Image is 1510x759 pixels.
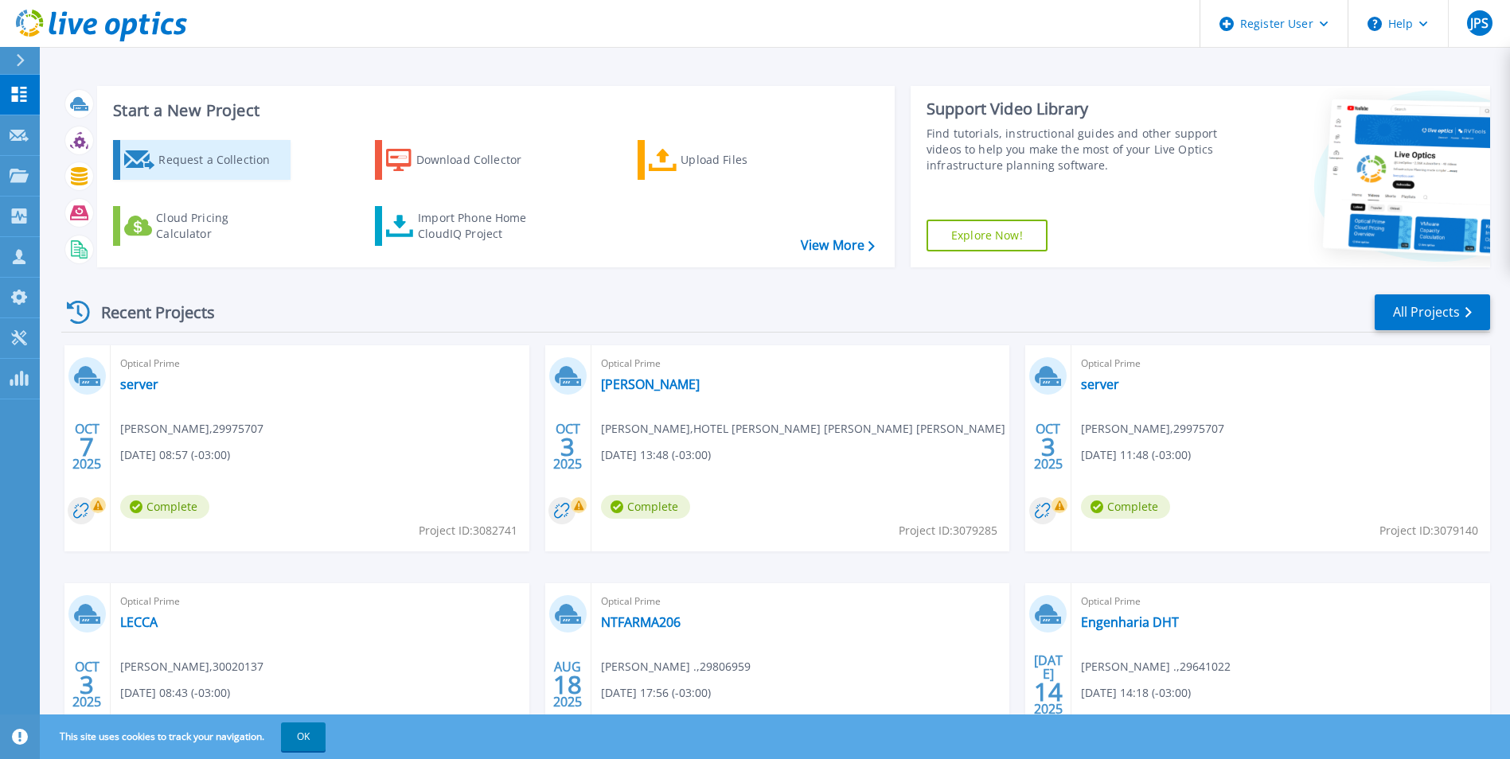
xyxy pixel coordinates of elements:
span: 3 [560,440,575,453]
span: Optical Prime [601,355,1001,372]
a: View More [801,238,875,253]
span: [PERSON_NAME] , HOTEL [PERSON_NAME] [PERSON_NAME] [PERSON_NAME] [601,420,1005,438]
span: 3 [1041,440,1055,453]
div: OCT 2025 [552,418,583,476]
h3: Start a New Project [113,102,874,119]
span: Complete [601,495,690,519]
div: AUG 2025 [552,656,583,714]
span: [PERSON_NAME] , 29975707 [120,420,263,438]
span: [PERSON_NAME] . , 29806959 [601,658,751,675]
a: [PERSON_NAME] [601,376,700,392]
span: 14 [1034,685,1063,699]
span: Optical Prime [1081,593,1481,610]
span: [DATE] 08:57 (-03:00) [120,446,230,464]
span: [DATE] 08:43 (-03:00) [120,684,230,702]
div: Cloud Pricing Calculator [156,210,283,242]
a: Request a Collection [113,140,291,180]
span: Optical Prime [1081,355,1481,372]
span: [DATE] 14:18 (-03:00) [1081,684,1191,702]
a: LECCA [120,614,158,630]
div: [DATE] 2025 [1033,656,1063,714]
a: Engenharia DHT [1081,614,1179,630]
div: Import Phone Home CloudIQ Project [418,210,542,242]
span: [PERSON_NAME] . , 29641022 [1081,658,1231,675]
a: NTFARMA206 [601,614,681,630]
span: [PERSON_NAME] , 30020137 [120,658,263,675]
span: 3 [80,678,94,691]
a: Upload Files [638,140,815,180]
div: OCT 2025 [72,656,102,714]
a: Download Collector [375,140,552,180]
span: Optical Prime [601,593,1001,610]
a: server [1081,376,1119,392]
div: Request a Collection [158,144,286,176]
span: 18 [553,678,582,691]
span: This site uses cookies to track your navigation. [44,722,326,751]
a: Cloud Pricing Calculator [113,206,291,246]
button: OK [281,722,326,751]
span: Project ID: 3082741 [419,522,517,539]
span: Project ID: 3079285 [899,522,997,539]
div: OCT 2025 [72,418,102,476]
div: Upload Files [681,144,808,176]
span: [DATE] 17:56 (-03:00) [601,684,711,702]
span: JPS [1470,17,1489,29]
div: OCT 2025 [1033,418,1063,476]
span: Project ID: 3079140 [1379,522,1478,539]
a: Explore Now! [927,220,1048,251]
span: Complete [120,495,209,519]
span: [PERSON_NAME] , 29975707 [1081,420,1224,438]
span: Optical Prime [120,355,520,372]
span: Optical Prime [120,593,520,610]
div: Recent Projects [61,293,236,332]
span: [DATE] 13:48 (-03:00) [601,446,711,464]
span: 7 [80,440,94,453]
a: server [120,376,158,392]
div: Download Collector [416,144,544,176]
span: Complete [1081,495,1170,519]
div: Support Video Library [927,99,1222,119]
span: [DATE] 11:48 (-03:00) [1081,446,1191,464]
div: Find tutorials, instructional guides and other support videos to help you make the most of your L... [927,126,1222,173]
a: All Projects [1375,294,1490,330]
